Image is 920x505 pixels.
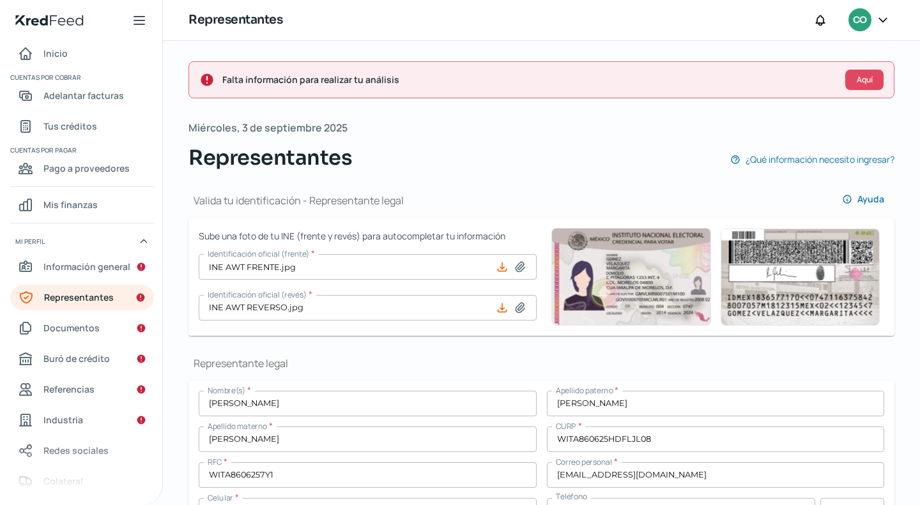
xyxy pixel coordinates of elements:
span: CO [853,13,866,28]
span: Aquí [857,76,873,84]
a: Mis finanzas [10,192,154,218]
span: Colateral [43,473,83,489]
a: Tus créditos [10,114,154,139]
span: Representantes [44,289,114,305]
span: Nombre(s) [208,385,245,396]
span: Representantes [188,142,352,173]
span: ¿Qué información necesito ingresar? [746,151,894,167]
a: Inicio [10,41,154,66]
a: Referencias [10,377,154,402]
span: Ayuda [857,195,884,204]
a: Buró de crédito [10,346,154,372]
h1: Valida tu identificación - Representante legal [188,193,404,207]
span: Correo personal [556,456,612,467]
a: Adelantar facturas [10,83,154,109]
h1: Representantes [188,11,282,29]
span: Identificación oficial (frente) [208,248,309,259]
h1: Representante legal [188,356,894,370]
span: Buró de crédito [43,350,110,366]
span: Mi perfil [15,236,45,247]
span: Referencias [43,381,95,397]
span: Apellido materno [208,421,267,432]
a: Documentos [10,315,154,341]
span: Mis finanzas [43,197,98,213]
button: Aquí [845,70,884,90]
img: Ejemplo de identificación oficial (frente) [551,228,711,326]
span: CURP [556,421,576,432]
span: Redes sociales [43,442,109,458]
a: Pago a proveedores [10,156,154,181]
span: RFC [208,456,222,467]
span: Miércoles, 3 de septiembre 2025 [188,119,348,137]
a: Representantes [10,285,154,310]
button: Ayuda [832,186,894,212]
a: Información general [10,254,154,280]
span: Falta información para realizar tu análisis [222,72,835,87]
span: Sube una foto de tu INE (frente y revés) para autocompletar tu información [199,228,537,244]
span: Apellido paterno [556,385,613,396]
span: Pago a proveedores [43,160,130,176]
span: Teléfono [556,491,587,502]
span: Adelantar facturas [43,87,124,103]
span: Información general [43,259,130,275]
span: Tus créditos [43,118,97,134]
span: Industria [43,412,83,428]
img: Ejemplo de identificación oficial (revés) [720,229,880,326]
span: Cuentas por cobrar [10,72,152,83]
span: Celular [208,492,233,503]
a: Colateral [10,469,154,494]
span: Identificación oficial (revés) [208,289,307,300]
span: Documentos [43,320,100,336]
span: Inicio [43,45,68,61]
a: Redes sociales [10,438,154,464]
span: Cuentas por pagar [10,144,152,156]
a: Industria [10,407,154,433]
